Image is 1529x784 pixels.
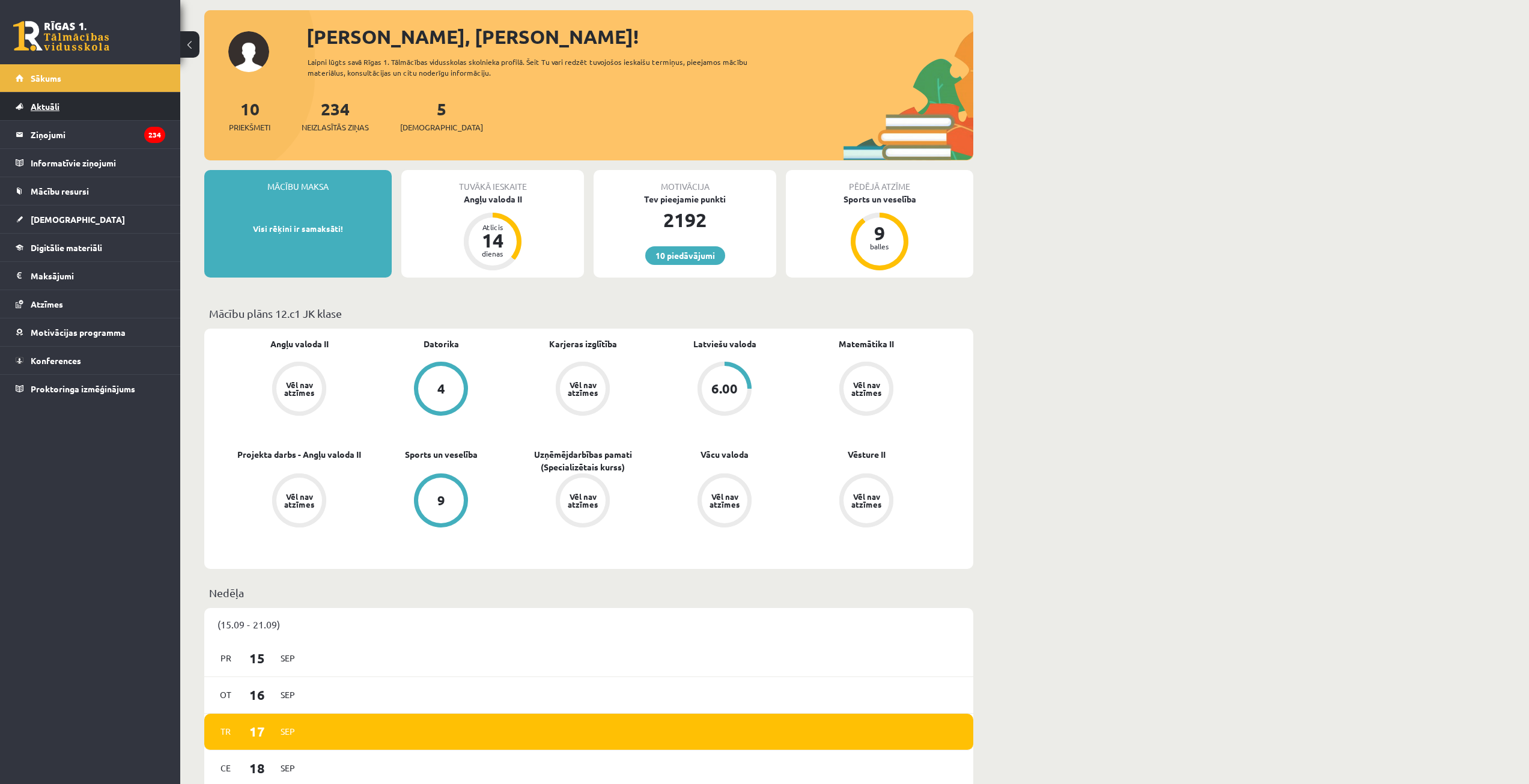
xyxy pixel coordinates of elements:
[708,493,741,508] div: Vēl nav atzīmes
[306,22,973,51] div: [PERSON_NAME], [PERSON_NAME]!
[213,722,239,741] span: Tr
[594,170,776,193] div: Motivācija
[786,193,973,272] a: Sports un veselība 9 balles
[31,101,59,112] span: Aktuāli
[204,608,973,640] div: (15.09 - 21.09)
[401,193,584,205] div: Angļu valoda II
[210,223,386,235] p: Visi rēķini ir samaksāti!
[275,759,300,777] span: Sep
[862,223,898,243] div: 9
[239,648,276,668] span: 15
[302,121,369,133] span: Neizlasītās ziņas
[275,722,300,741] span: Sep
[31,355,81,366] span: Konferences
[16,318,165,346] a: Motivācijas programma
[237,448,361,461] a: Projekta darbs - Angļu valoda II
[31,262,165,290] legend: Maksājumi
[400,121,483,133] span: [DEMOGRAPHIC_DATA]
[795,362,937,418] a: Vēl nav atzīmes
[370,362,512,418] a: 4
[31,149,165,177] legend: Informatīvie ziņojumi
[549,338,617,350] a: Karjeras izglītība
[405,448,478,461] a: Sports un veselība
[204,170,392,193] div: Mācību maksa
[16,375,165,403] a: Proktoringa izmēģinājums
[144,127,165,143] i: 234
[282,381,316,397] div: Vēl nav atzīmes
[437,494,445,507] div: 9
[275,685,300,704] span: Sep
[16,234,165,261] a: Digitālie materiāli
[850,493,883,508] div: Vēl nav atzīmes
[229,121,270,133] span: Priekšmeti
[275,649,300,667] span: Sep
[370,473,512,530] a: 9
[437,382,445,395] div: 4
[16,64,165,92] a: Sākums
[16,205,165,233] a: [DEMOGRAPHIC_DATA]
[16,290,165,318] a: Atzīmes
[13,21,109,51] a: Rīgas 1. Tālmācības vidusskola
[239,758,276,778] span: 18
[701,448,749,461] a: Vācu valoda
[848,448,886,461] a: Vēsture II
[228,473,370,530] a: Vēl nav atzīmes
[475,250,511,257] div: dienas
[282,493,316,508] div: Vēl nav atzīmes
[209,585,968,601] p: Nedēļa
[16,262,165,290] a: Maksājumi
[229,98,270,133] a: 10Priekšmeti
[512,448,654,473] a: Uzņēmējdarbības pamati (Specializētais kurss)
[239,722,276,741] span: 17
[475,231,511,250] div: 14
[308,56,769,78] div: Laipni lūgts savā Rīgas 1. Tālmācības vidusskolas skolnieka profilā. Šeit Tu vari redzēt tuvojošo...
[16,93,165,120] a: Aktuāli
[400,98,483,133] a: 5[DEMOGRAPHIC_DATA]
[594,205,776,234] div: 2192
[786,193,973,205] div: Sports un veselība
[270,338,329,350] a: Angļu valoda II
[31,327,126,338] span: Motivācijas programma
[424,338,459,350] a: Datorika
[566,381,600,397] div: Vēl nav atzīmes
[16,177,165,205] a: Mācību resursi
[711,382,738,395] div: 6.00
[512,362,654,418] a: Vēl nav atzīmes
[645,246,725,265] a: 10 piedāvājumi
[31,299,63,309] span: Atzīmes
[239,685,276,705] span: 16
[31,214,125,225] span: [DEMOGRAPHIC_DATA]
[31,186,89,196] span: Mācību resursi
[475,223,511,231] div: Atlicis
[16,121,165,148] a: Ziņojumi234
[302,98,369,133] a: 234Neizlasītās ziņas
[401,170,584,193] div: Tuvākā ieskaite
[654,473,795,530] a: Vēl nav atzīmes
[31,121,165,148] legend: Ziņojumi
[566,493,600,508] div: Vēl nav atzīmes
[209,305,968,321] p: Mācību plāns 12.c1 JK klase
[31,73,61,84] span: Sākums
[654,362,795,418] a: 6.00
[401,193,584,272] a: Angļu valoda II Atlicis 14 dienas
[16,149,165,177] a: Informatīvie ziņojumi
[213,685,239,704] span: Ot
[862,243,898,250] div: balles
[693,338,756,350] a: Latviešu valoda
[228,362,370,418] a: Vēl nav atzīmes
[213,649,239,667] span: Pr
[31,383,135,394] span: Proktoringa izmēģinājums
[795,473,937,530] a: Vēl nav atzīmes
[850,381,883,397] div: Vēl nav atzīmes
[839,338,894,350] a: Matemātika II
[594,193,776,205] div: Tev pieejamie punkti
[786,170,973,193] div: Pēdējā atzīme
[31,242,102,253] span: Digitālie materiāli
[213,759,239,777] span: Ce
[512,473,654,530] a: Vēl nav atzīmes
[16,347,165,374] a: Konferences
